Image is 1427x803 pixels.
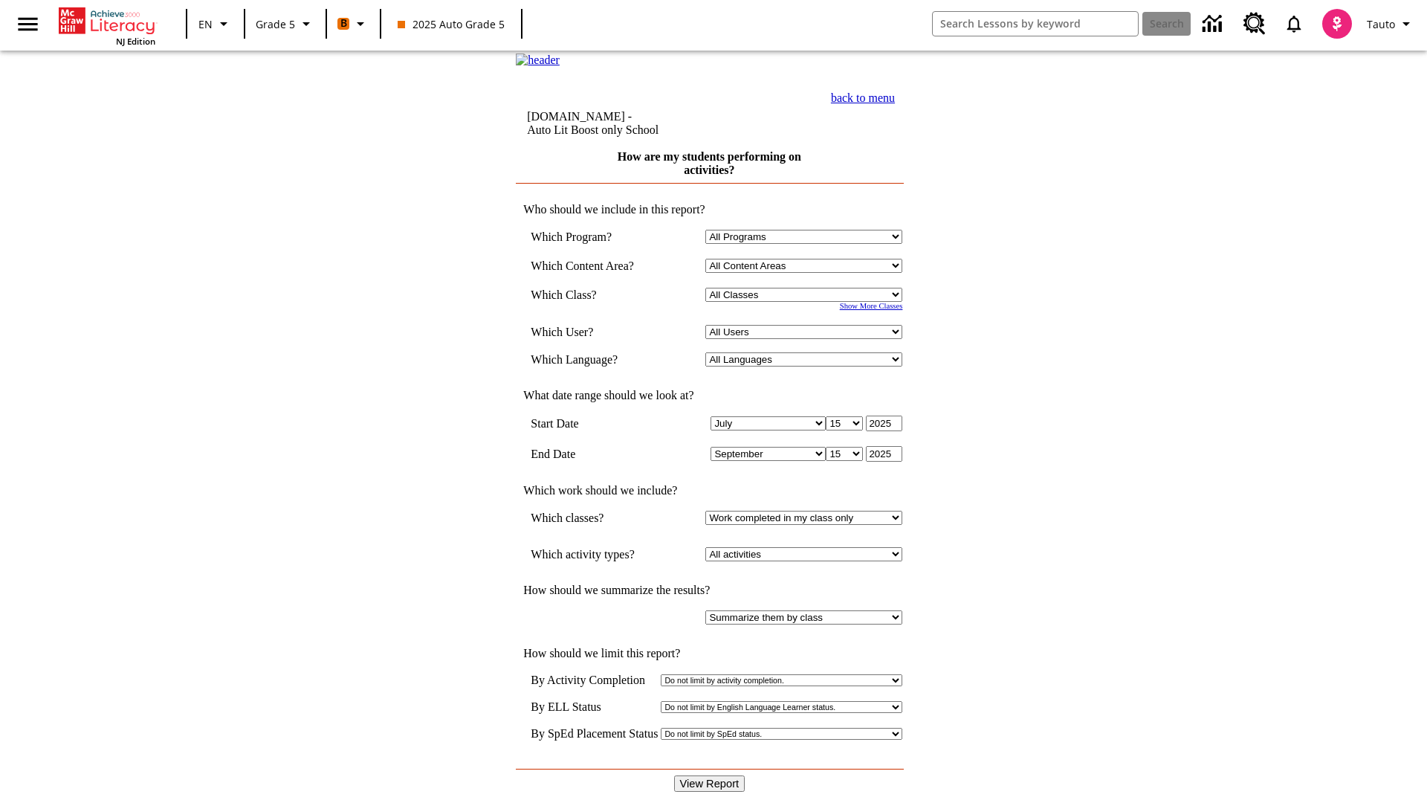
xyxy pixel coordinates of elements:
td: Which Language? [531,352,656,367]
span: Grade 5 [256,16,295,32]
a: Resource Center, Will open in new tab [1235,4,1275,44]
button: Select a new avatar [1313,4,1361,43]
td: By SpEd Placement Status [531,727,658,741]
div: Home [59,4,155,47]
td: Which activity types? [531,547,656,561]
a: How are my students performing on activities? [618,150,801,176]
button: Language: EN, Select a language [192,10,239,37]
span: 2025 Auto Grade 5 [398,16,505,32]
td: How should we limit this report? [516,647,902,660]
td: Which Program? [531,230,656,244]
td: Which work should we include? [516,484,902,497]
span: EN [198,16,213,32]
td: Who should we include in this report? [516,203,902,216]
img: header [516,54,560,67]
input: search field [933,12,1138,36]
td: [DOMAIN_NAME] - [527,110,754,137]
td: How should we summarize the results? [516,584,902,597]
td: By Activity Completion [531,674,658,687]
img: avatar image [1322,9,1352,39]
a: back to menu [831,91,895,104]
nobr: Auto Lit Boost only School [527,123,659,136]
td: By ELL Status [531,700,658,714]
td: Start Date [531,416,656,431]
a: Show More Classes [840,302,903,310]
a: Notifications [1275,4,1313,43]
button: Profile/Settings [1361,10,1421,37]
td: End Date [531,446,656,462]
span: NJ Edition [116,36,155,47]
td: Which classes? [531,511,656,525]
input: View Report [674,775,745,792]
button: Boost Class color is orange. Change class color [331,10,375,37]
nobr: Which Content Area? [531,259,634,272]
button: Open side menu [6,2,50,46]
td: What date range should we look at? [516,389,902,402]
span: Tauto [1367,16,1395,32]
a: Data Center [1194,4,1235,45]
button: Grade: Grade 5, Select a grade [250,10,321,37]
span: B [340,14,347,33]
td: Which User? [531,325,656,339]
td: Which Class? [531,288,656,302]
